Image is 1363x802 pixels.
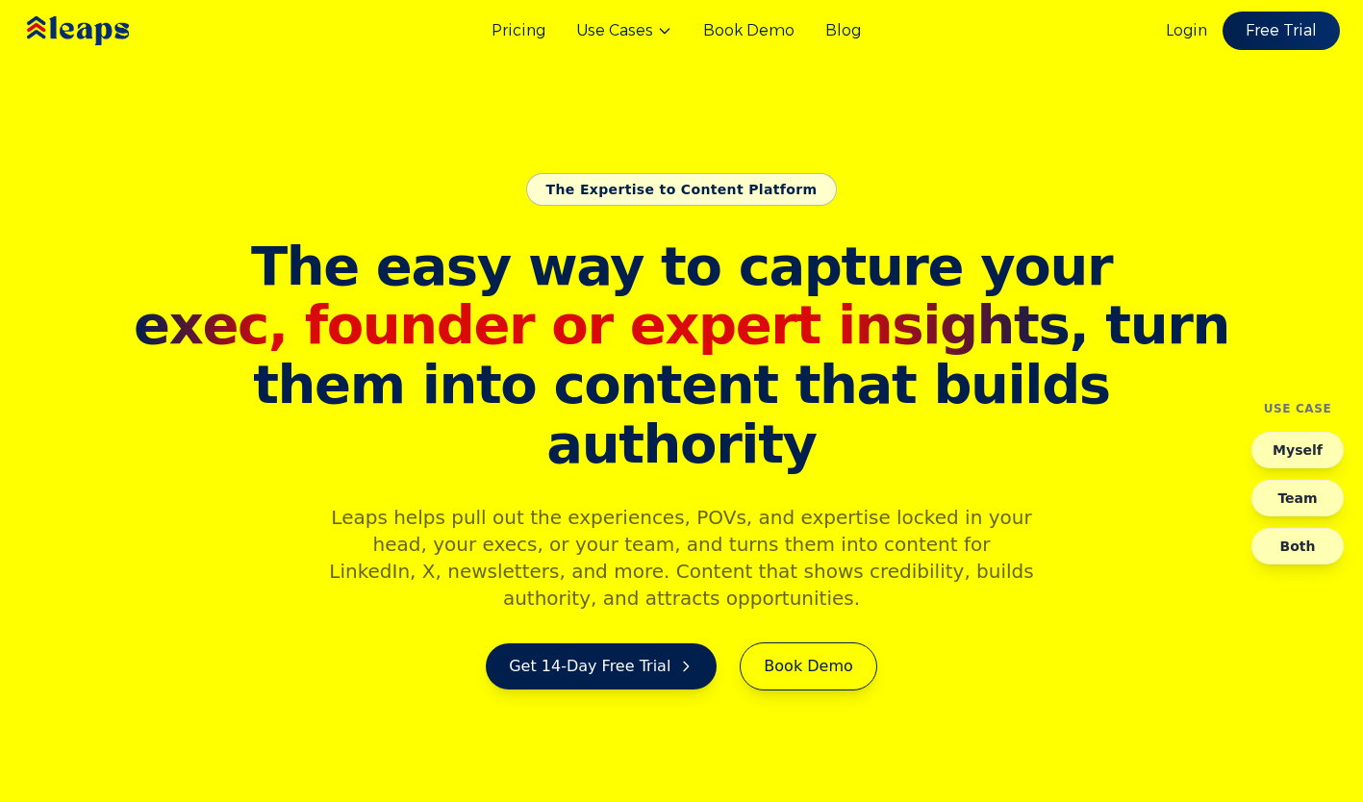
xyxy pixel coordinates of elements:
a: Book Demo [703,19,795,42]
a: Login [1166,19,1207,42]
div: The Expertise to Content Platform [526,173,838,206]
a: Free Trial [1223,12,1340,50]
a: Get 14-Day Free Trial [486,643,717,689]
h4: Use Case [1264,401,1332,416]
span: exec, founder or expert insights [134,293,1069,356]
p: Leaps helps pull out the experiences, POVs, and expertise locked in your head, your execs, or you... [313,504,1051,612]
span: The easy way to capture your [251,235,1112,297]
span: , turn [128,295,1236,355]
button: Team [1251,480,1344,516]
span: them into content that builds authority [128,355,1236,473]
button: Use Cases [576,19,672,42]
img: Leaps Logo [23,3,187,59]
button: Both [1251,528,1344,564]
a: Pricing [492,19,545,42]
a: Blog [825,19,861,42]
a: Book Demo [740,642,876,690]
button: Myself [1251,432,1344,468]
